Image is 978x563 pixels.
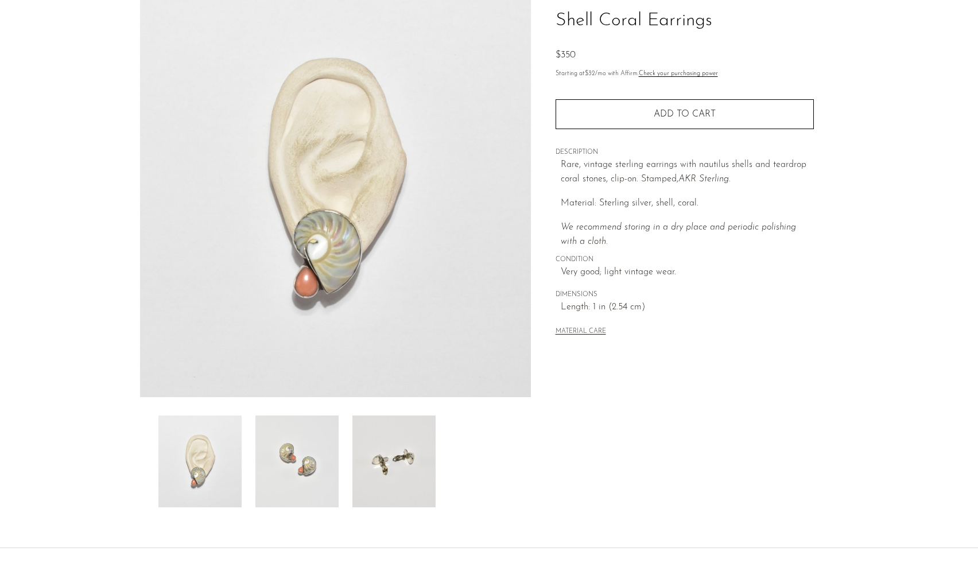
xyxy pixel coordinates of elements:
p: Starting at /mo with Affirm. [556,69,814,79]
span: CONDITION [556,255,814,265]
span: DIMENSIONS [556,290,814,300]
span: $350 [556,51,576,60]
a: Check your purchasing power - Learn more about Affirm Financing (opens in modal) [639,71,718,77]
img: Shell Coral Earrings [158,416,242,507]
span: Very good; light vintage wear. [561,265,814,280]
span: $32 [585,71,595,77]
img: Shell Coral Earrings [352,416,436,507]
span: Length: 1 in (2.54 cm) [561,300,814,315]
i: We recommend storing in a dry place and periodic polishing with a cloth. [561,223,796,247]
button: MATERIAL CARE [556,328,606,336]
p: Rare, vintage sterling earrings with nautilus shells and teardrop coral stones, clip-on. Stamped, [561,158,814,187]
em: AKR Sterling. [678,174,731,184]
button: Add to cart [556,99,814,129]
p: Material: Sterling silver, shell, coral. [561,196,814,211]
span: DESCRIPTION [556,147,814,158]
h1: Shell Coral Earrings [556,6,814,36]
img: Shell Coral Earrings [255,416,339,507]
span: Add to cart [654,110,716,119]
